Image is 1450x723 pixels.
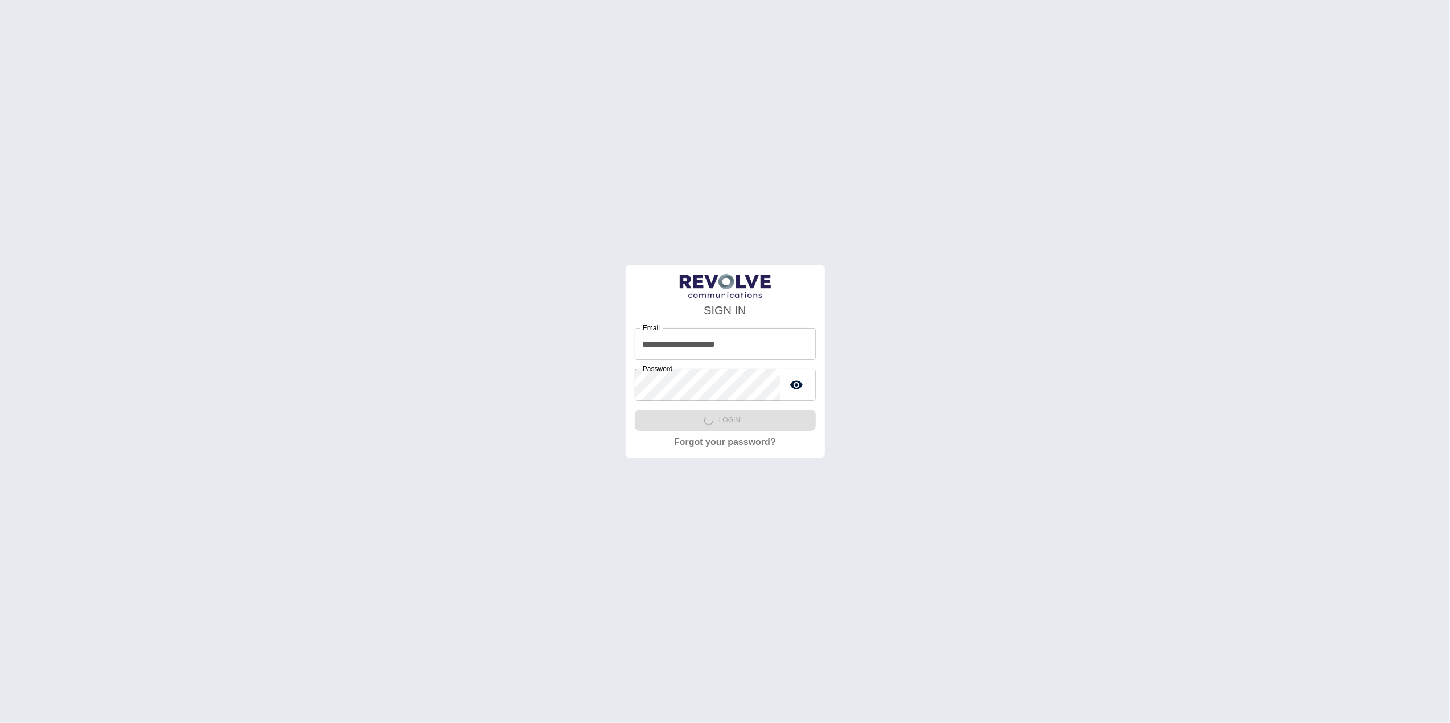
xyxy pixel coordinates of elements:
[643,364,673,373] label: Password
[635,302,816,319] h4: SIGN IN
[674,435,776,449] a: Forgot your password?
[680,274,771,298] img: LogoText
[785,373,808,396] button: toggle password visibility
[643,323,660,333] label: Email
